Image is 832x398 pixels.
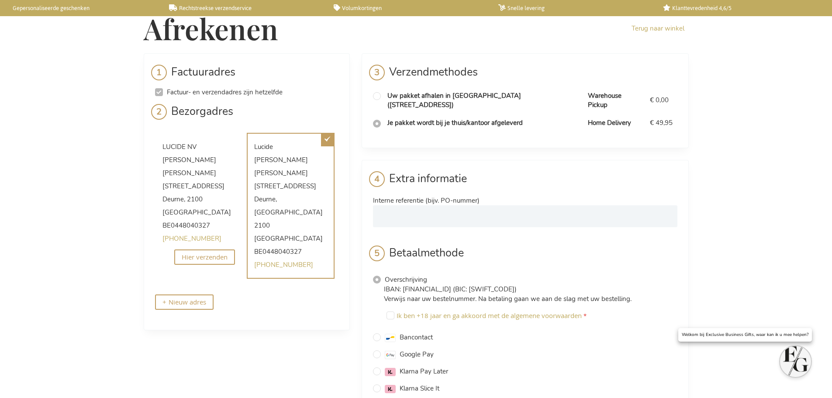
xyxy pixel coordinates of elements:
[162,234,221,243] a: [PHONE_NUMBER]
[373,196,480,205] span: Interne referentie (bijv. PO-nummer)
[663,4,814,12] a: Klanttevredenheid 4,6/5
[583,87,646,114] td: Warehouse Pickup
[385,334,396,342] img: bancontact.svg
[155,104,338,126] div: Bezorgadres
[384,285,677,304] p: IBAN: [FINANCIAL_ID] (BIC: [SWIFT_CODE]) Verwijs naar uw bestelnummer. Na betaling gaan we aan de...
[400,350,434,359] span: Google Pay
[373,171,677,194] div: Extra informatie
[373,65,677,87] div: Verzendmethodes
[385,385,396,393] img: klarnasliceit.svg
[498,4,649,12] a: Snelle levering
[387,118,523,127] span: Je pakket wordt bij je thuis/kantoor afgeleverd
[4,4,155,12] a: Gepersonaliseerde geschenken
[397,311,582,320] span: Ik ben +18 jaar en ga akkoord met de algemene voorwaarden
[650,118,673,127] span: € 49,95
[385,368,396,376] img: klarnapaylater.svg
[155,65,338,87] div: Factuuradres
[155,133,243,279] div: LUCIDE NV [PERSON_NAME] [PERSON_NAME] [STREET_ADDRESS] Deurne , 2100 [GEOGRAPHIC_DATA] BE0448040327
[174,249,235,265] button: Hier verzenden
[400,367,448,376] span: Klarna Pay Later
[162,298,206,306] span: Nieuw adres
[334,4,484,12] a: Volumkortingen
[632,24,684,33] a: Terug naar winkel
[144,10,278,47] span: Afrekenen
[169,4,320,12] a: Rechtstreekse verzendservice
[385,351,396,359] img: googlepay.svg
[373,246,677,268] div: Betaalmethode
[254,260,313,269] a: [PHONE_NUMBER]
[387,91,521,109] span: Uw pakket afhalen in [GEOGRAPHIC_DATA] ([STREET_ADDRESS])
[400,333,433,342] span: Bancontact
[650,96,669,104] span: € 0,00
[155,294,214,310] button: Nieuw adres
[254,208,323,217] span: [GEOGRAPHIC_DATA]
[400,384,439,393] span: Klarna Slice It
[182,253,228,261] span: Hier verzenden
[385,275,427,284] span: Overschrijving
[583,114,646,132] td: Home Delivery
[247,133,335,279] div: Lucide [PERSON_NAME] [PERSON_NAME] [STREET_ADDRESS] Deurne , 2100 [GEOGRAPHIC_DATA] BE0448040327
[167,88,283,97] span: Factuur- en verzendadres zijn hetzelfde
